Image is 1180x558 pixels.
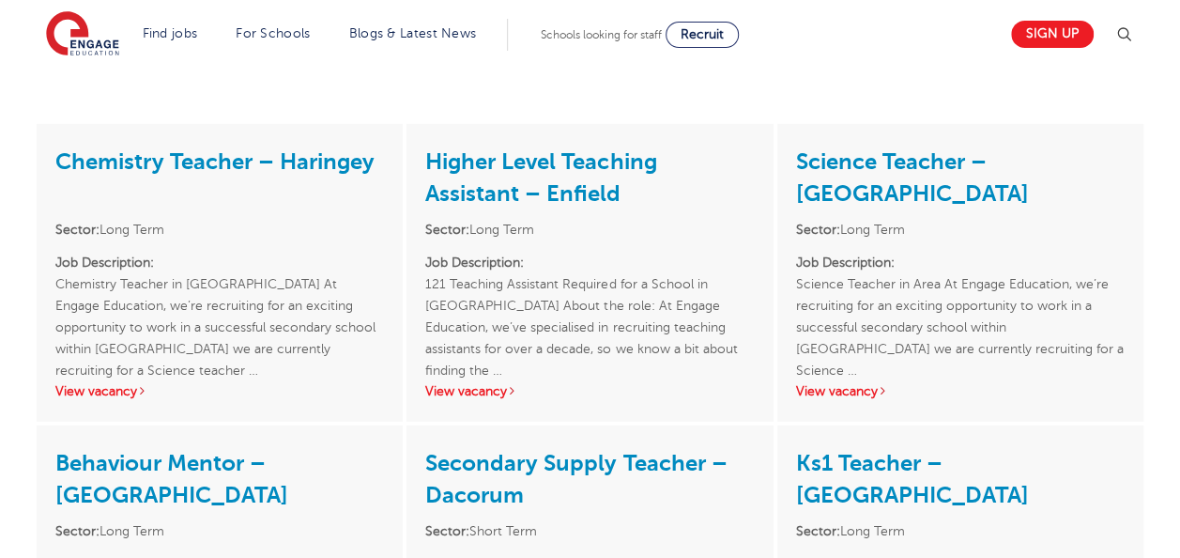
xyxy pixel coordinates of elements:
[425,256,524,270] strong: Job Description:
[796,256,895,270] strong: Job Description:
[46,11,119,58] img: Engage Education
[796,148,1029,207] a: Science Teacher – [GEOGRAPHIC_DATA]
[796,252,1125,360] p: Science Teacher in Area At Engage Education, we’re recruiting for an exciting opportunity to work...
[143,26,198,40] a: Find jobs
[55,252,384,360] p: Chemistry Teacher in [GEOGRAPHIC_DATA] At Engage Education, we’re recruiting for an exciting oppo...
[425,223,469,237] strong: Sector:
[425,148,656,207] a: Higher Level Teaching Assistant – Enfield
[796,520,1125,542] li: Long Term
[1011,21,1094,48] a: Sign up
[55,384,147,398] a: View vacancy
[55,524,100,538] strong: Sector:
[425,450,727,508] a: Secondary Supply Teacher – Dacorum
[425,520,754,542] li: Short Term
[55,148,375,175] a: Chemistry Teacher – Haringey
[236,26,310,40] a: For Schools
[425,219,754,240] li: Long Term
[796,384,888,398] a: View vacancy
[55,450,288,508] a: Behaviour Mentor – [GEOGRAPHIC_DATA]
[349,26,477,40] a: Blogs & Latest News
[425,252,754,360] p: 121 Teaching Assistant Required for a School in [GEOGRAPHIC_DATA] About the role: At Engage Educa...
[55,223,100,237] strong: Sector:
[55,520,384,542] li: Long Term
[541,28,662,41] span: Schools looking for staff
[425,384,517,398] a: View vacancy
[666,22,739,48] a: Recruit
[55,256,154,270] strong: Job Description:
[55,219,384,240] li: Long Term
[796,219,1125,240] li: Long Term
[425,524,469,538] strong: Sector:
[796,450,1029,508] a: Ks1 Teacher – [GEOGRAPHIC_DATA]
[681,27,724,41] span: Recruit
[796,223,840,237] strong: Sector:
[796,524,840,538] strong: Sector:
